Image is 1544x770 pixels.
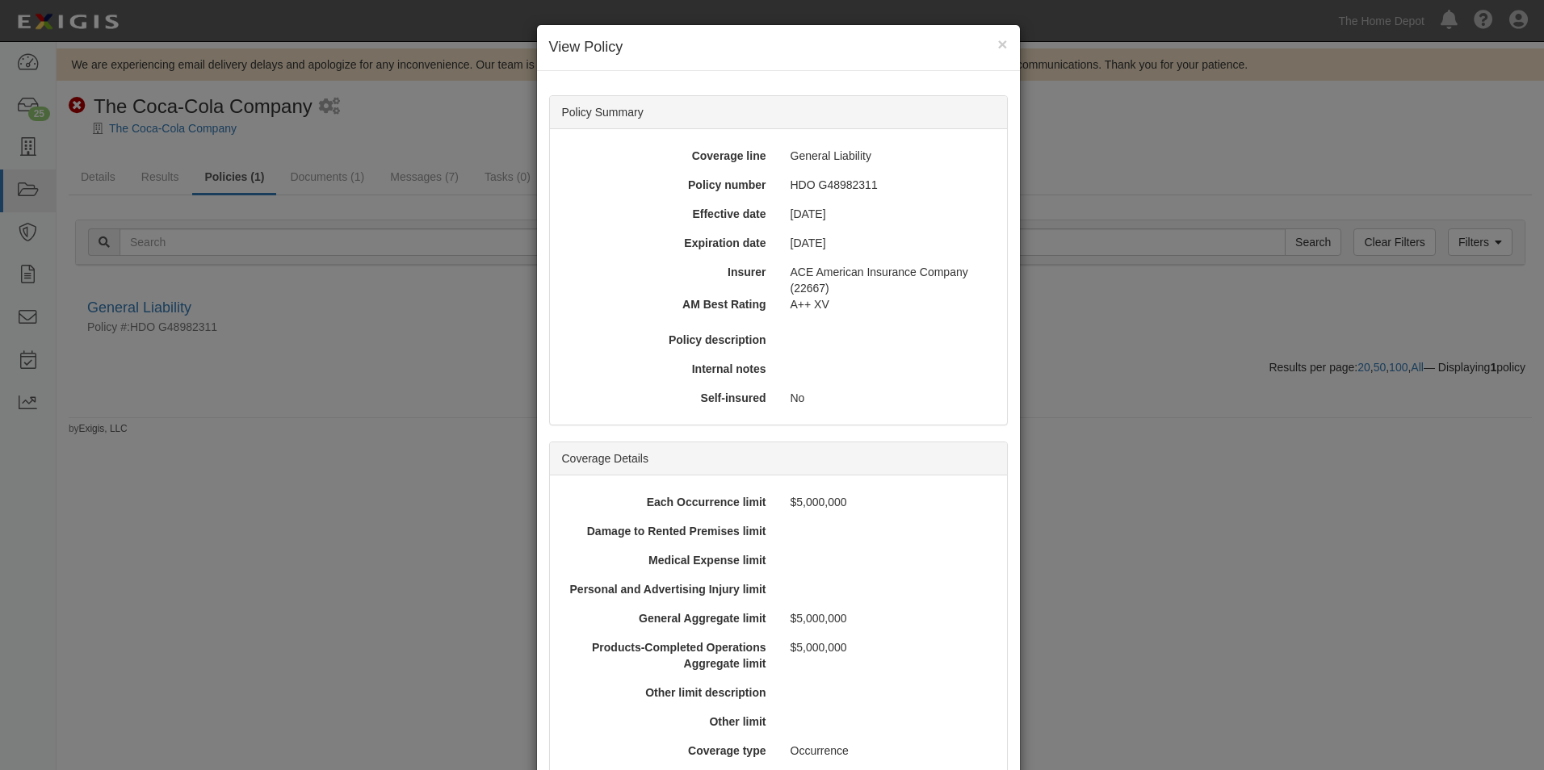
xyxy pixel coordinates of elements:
[556,639,778,672] div: Products-Completed Operations Aggregate limit
[556,684,778,701] div: Other limit description
[556,523,778,539] div: Damage to Rented Premises limit
[556,714,778,730] div: Other limit
[778,148,1001,164] div: General Liability
[997,36,1007,52] button: Close
[556,148,778,164] div: Coverage line
[550,96,1007,129] div: Policy Summary
[778,610,1001,626] div: $5,000,000
[556,235,778,251] div: Expiration date
[778,296,1006,312] div: A++ XV
[550,442,1007,475] div: Coverage Details
[551,296,778,312] div: AM Best Rating
[778,177,1001,193] div: HDO G48982311
[556,494,778,510] div: Each Occurrence limit
[556,264,778,280] div: Insurer
[556,610,778,626] div: General Aggregate limit
[778,235,1001,251] div: [DATE]
[778,206,1001,222] div: [DATE]
[556,552,778,568] div: Medical Expense limit
[556,581,778,597] div: Personal and Advertising Injury limit
[556,361,778,377] div: Internal notes
[556,332,778,348] div: Policy description
[556,390,778,406] div: Self-insured
[778,494,1001,510] div: $5,000,000
[778,264,1001,296] div: ACE American Insurance Company (22667)
[549,37,1008,58] h4: View Policy
[556,206,778,222] div: Effective date
[556,177,778,193] div: Policy number
[778,639,1001,655] div: $5,000,000
[778,390,1001,406] div: No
